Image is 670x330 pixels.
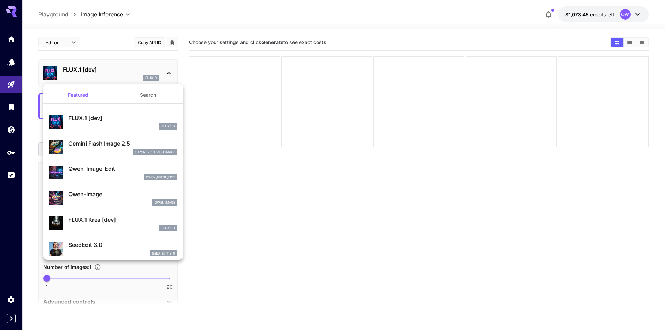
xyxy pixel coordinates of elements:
div: Qwen-ImageQwen Image [49,187,177,208]
button: Featured [43,87,113,103]
button: Search [113,87,183,103]
p: FLUX.1 [dev] [68,114,177,122]
p: gemini_2_5_flash_image [135,149,175,154]
div: Qwen-Image-Editqwen_image_edit [49,162,177,183]
div: FLUX.1 [dev]FLUX.1 D [49,111,177,132]
div: Gemini Flash Image 2.5gemini_2_5_flash_image [49,137,177,158]
p: SeedEdit 3.0 [68,241,177,249]
p: Gemini Flash Image 2.5 [68,139,177,148]
div: SeedEdit 3.0seed_edit_3_0 [49,238,177,259]
p: Qwen-Image [68,190,177,198]
p: FLUX.1 D [162,124,175,129]
p: FLUX.1 D [162,226,175,230]
div: FLUX.1 Krea [dev]FLUX.1 D [49,213,177,234]
p: Qwen Image [155,200,175,205]
p: FLUX.1 Krea [dev] [68,215,177,224]
p: qwen_image_edit [146,175,175,180]
p: seed_edit_3_0 [152,251,175,256]
p: Qwen-Image-Edit [68,164,177,173]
